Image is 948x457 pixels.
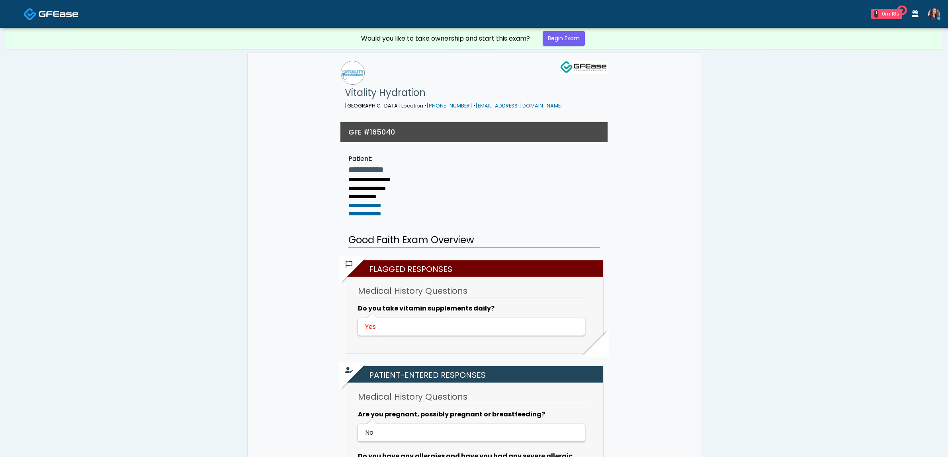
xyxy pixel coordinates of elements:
img: Vitality Hydration [341,61,365,85]
div: Yes [365,322,576,332]
h3: Medical History Questions [358,391,590,403]
div: 0m 18s [882,10,899,18]
span: No [365,428,373,437]
div: 1 [874,10,878,18]
img: GFEase Logo [560,61,608,74]
a: [PHONE_NUMBER] [426,102,472,109]
div: Patient: [348,154,391,164]
small: [GEOGRAPHIC_DATA] Location [345,102,563,109]
img: Kristin Adams [928,8,940,20]
a: 1 0m 18s [866,6,907,22]
img: Docovia [23,8,37,21]
h1: Vitality Hydration [345,85,563,101]
span: • [473,102,475,109]
img: Docovia [39,10,78,18]
a: Begin Exam [543,31,585,46]
span: • [424,102,426,109]
a: Docovia [23,1,78,27]
div: Would you like to take ownership and start this exam? [361,34,530,43]
h2: Patient-entered Responses [349,366,603,383]
b: Do you take vitamin supplements daily? [358,304,495,313]
h2: Good Faith Exam Overview [348,233,600,248]
a: [EMAIL_ADDRESS][DOMAIN_NAME] [475,102,563,109]
b: Are you pregnant, possibly pregnant or breastfeeding? [358,410,545,419]
h2: Flagged Responses [349,260,603,277]
h3: Medical History Questions [358,285,590,297]
h3: GFE #165040 [348,127,395,137]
